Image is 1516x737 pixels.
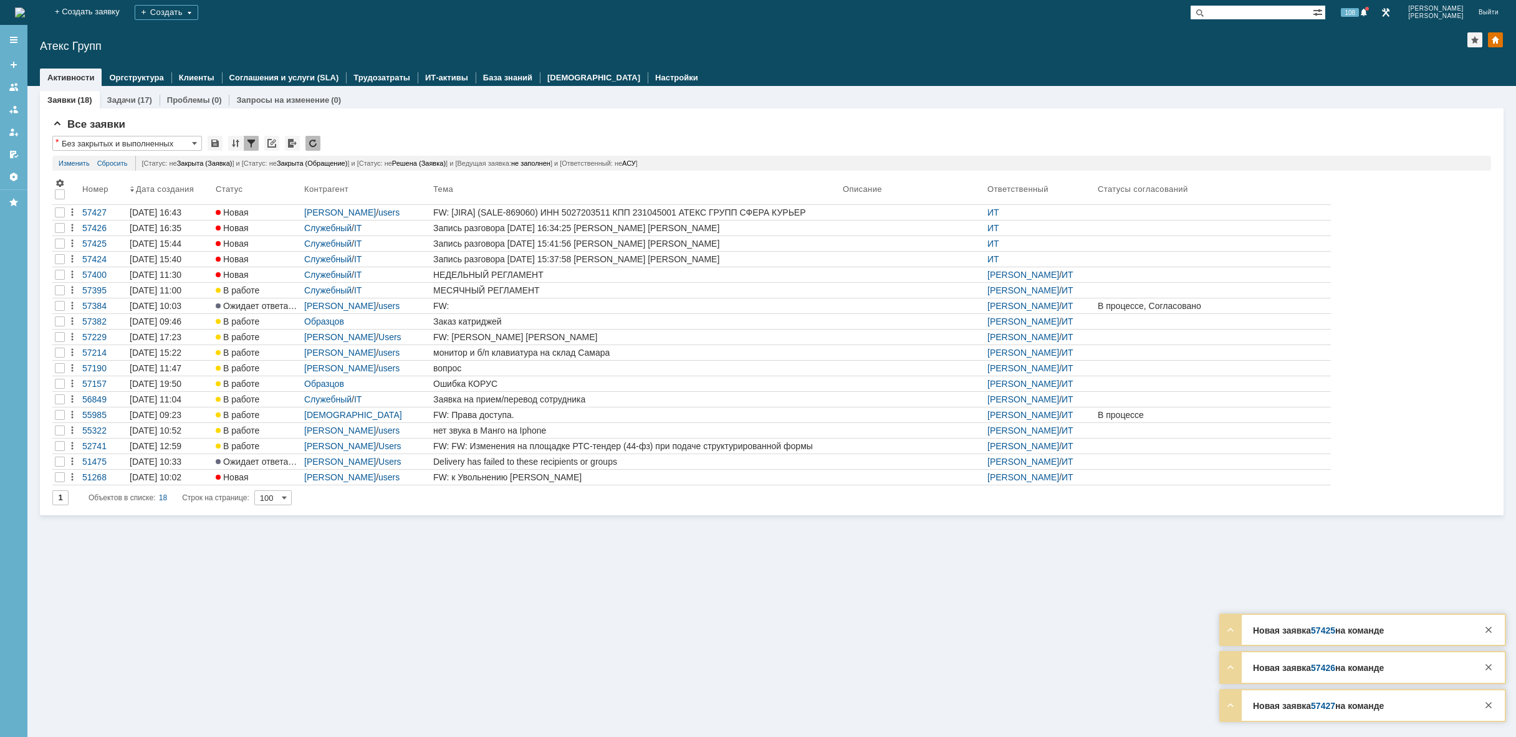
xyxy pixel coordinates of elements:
[304,316,428,326] div: /
[1062,348,1073,358] a: ИТ
[127,361,213,376] a: [DATE] 11:47
[55,138,59,146] div: Настройки списка отличаются от сохраненных в виде
[304,285,428,295] div: /
[433,410,838,420] div: FW: Права доступа.
[1098,410,1328,420] div: В процессе
[82,207,125,217] div: 57427
[431,454,840,469] a: Delivery has failed to these recipients or groups
[67,239,77,249] div: Действия
[127,423,213,438] a: [DATE] 10:52
[431,283,840,298] a: МЕСЯЧНЫЙ РЕГЛАМЕНТ
[431,236,840,251] a: Запись разговора [DATE] 15:41:56 [PERSON_NAME] [PERSON_NAME]
[431,407,840,422] a: FW: Права доступа.
[213,454,302,469] a: Ожидает ответа контрагента
[425,73,468,82] a: ИТ-активы
[67,285,77,295] div: Действия
[987,348,1059,358] a: [PERSON_NAME]
[431,221,840,235] a: Запись разговора [DATE] 16:34:25 [PERSON_NAME] [PERSON_NAME]
[433,348,838,358] div: монитор и б/п клавиатура на склад Самара
[130,223,181,233] div: [DATE] 16:35
[1341,8,1359,17] span: 108
[354,223,362,233] a: IT
[130,316,181,326] div: [DATE] 09:46
[987,379,1059,389] a: [PERSON_NAME]
[82,363,125,373] div: 57190
[302,176,431,205] th: Контрагент
[216,254,249,264] span: Новая
[127,205,213,220] a: [DATE] 16:43
[80,330,127,345] a: 57229
[987,301,1059,311] a: [PERSON_NAME]
[1095,298,1331,313] a: В процессе, Согласовано
[1062,426,1073,435] a: ИТ
[285,136,300,151] div: Экспорт списка
[167,95,210,105] a: Проблемы
[130,426,181,435] div: [DATE] 10:52
[433,223,838,233] div: Запись разговора [DATE] 16:34:25 [PERSON_NAME] [PERSON_NAME]
[354,285,362,295] a: IT
[127,236,213,251] a: [DATE] 15:44
[52,118,125,130] span: Все заявки
[304,223,428,233] div: /
[1062,363,1073,373] a: ИТ
[431,267,840,282] a: НЕДЕЛЬНЫЙ РЕГЛАМЕНТ
[4,122,24,142] a: Мои заявки
[483,73,532,82] a: База знаний
[4,55,24,75] a: Создать заявку
[433,441,838,451] div: FW: FW: Изменения на площадке РТС-тендер (44-фз) при подаче структурированной формы заявки
[216,441,259,451] span: В работе
[433,301,838,311] div: FW:
[67,270,77,280] div: Действия
[304,410,402,430] a: [DEMOGRAPHIC_DATA][PERSON_NAME]
[987,207,999,217] a: ИТ
[213,298,302,313] a: Ожидает ответа контрагента
[431,361,840,376] a: вопрос
[213,176,302,205] th: Статус
[304,426,376,435] a: [PERSON_NAME]
[127,267,213,282] a: [DATE] 11:30
[987,332,1059,342] a: [PERSON_NAME]
[433,316,838,326] div: Заказ катриджей
[4,145,24,164] a: Мои согласования
[987,184,1050,194] div: Ответственный
[216,379,259,389] span: В работе
[1062,379,1073,389] a: ИТ
[212,95,222,105] div: (0)
[216,426,259,435] span: В работе
[213,407,302,422] a: В работе
[130,363,181,373] div: [DATE] 11:47
[80,376,127,391] a: 57157
[433,457,838,467] div: Delivery has failed to these recipients or groups
[40,40,1467,52] div: Атекс Групп
[80,392,127,407] a: 56849
[80,361,127,376] a: 57190
[130,394,181,404] div: [DATE] 11:04
[67,301,77,311] div: Действия
[80,298,127,313] a: 57384
[1062,270,1073,280] a: ИТ
[130,410,181,420] div: [DATE] 09:23
[378,441,401,451] a: Users
[130,441,181,451] div: [DATE] 12:59
[304,285,352,295] a: Служебный
[80,236,127,251] a: 57425
[1062,472,1073,482] a: ИТ
[354,394,362,404] a: IT
[80,470,127,485] a: 51268
[987,270,1059,280] a: [PERSON_NAME]
[216,457,339,467] span: Ожидает ответа контрагента
[236,95,329,105] a: Запросы на изменение
[277,159,348,167] span: Закрыта (Обращение)
[15,7,25,17] img: logo
[228,136,243,151] div: Сортировка...
[127,392,213,407] a: [DATE] 11:04
[216,394,259,404] span: В работе
[1488,32,1503,47] div: Изменить домашнюю страницу
[179,73,214,82] a: Клиенты
[138,95,152,105] div: (17)
[80,454,127,469] a: 51475
[431,205,840,220] a: FW: [JIRA] (SALE-869060) ИНН 5027203511 КПП 231045001 АТЕКС ГРУПП СФЕРА КУРЬЕР Настройки_ с КА_ОО...
[378,332,401,342] a: Users
[1098,301,1328,311] div: В процессе, Согласовано
[304,254,428,264] div: /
